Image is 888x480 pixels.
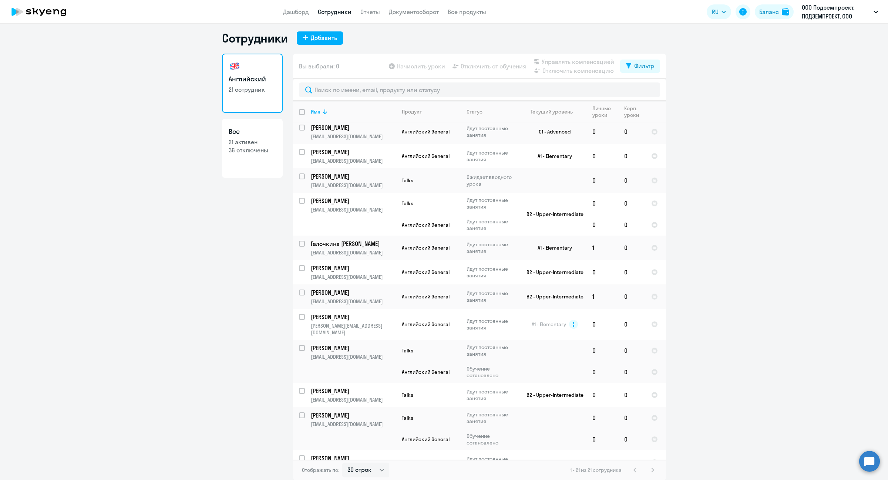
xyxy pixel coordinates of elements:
[311,411,396,419] a: [PERSON_NAME]
[467,149,517,163] p: Идут постоянные занятия
[586,193,618,214] td: 0
[467,318,517,331] p: Идут постоянные занятия
[311,298,396,305] p: [EMAIL_ADDRESS][DOMAIN_NAME]
[467,344,517,357] p: Идут постоянные занятия
[586,284,618,309] td: 1
[712,7,719,16] span: RU
[402,415,413,421] span: Talks
[402,244,450,251] span: Английский General
[311,33,337,42] div: Добавить
[229,146,276,154] p: 36 отключены
[402,269,450,276] span: Английский General
[229,138,276,146] p: 21 активен
[389,8,439,16] a: Документооборот
[311,108,396,115] div: Имя
[586,260,618,284] td: 0
[311,240,396,248] a: Галочкина [PERSON_NAME]
[620,60,660,73] button: Фильтр
[618,144,645,168] td: 0
[518,284,586,309] td: B2 - Upper-Intermediate
[782,8,789,16] img: balance
[311,454,396,462] a: [PERSON_NAME]
[618,260,645,284] td: 0
[618,193,645,214] td: 0
[531,108,573,115] div: Текущий уровень
[402,108,422,115] div: Продукт
[311,124,396,132] a: [PERSON_NAME]
[467,174,517,187] p: Ожидает вводного урока
[618,119,645,144] td: 0
[229,85,276,94] p: 21 сотрудник
[222,54,283,113] a: Английский21 сотрудник
[311,124,394,132] p: [PERSON_NAME]
[618,450,645,474] td: 0
[755,4,794,19] button: Балансbalance
[467,108,482,115] div: Статус
[592,105,618,118] div: Личные уроки
[618,361,645,383] td: 0
[586,309,618,340] td: 0
[402,293,450,300] span: Английский General
[467,218,517,231] p: Идут постоянные занятия
[618,309,645,340] td: 0
[618,236,645,260] td: 0
[532,321,566,328] span: A1 - Elementary
[402,128,450,135] span: Английский General
[759,7,779,16] div: Баланс
[518,144,586,168] td: A1 - Elementary
[586,214,618,236] td: 0
[618,429,645,450] td: 0
[311,313,394,321] p: [PERSON_NAME]
[707,4,731,19] button: RU
[518,383,586,407] td: B2 - Upper-Intermediate
[311,344,396,352] a: [PERSON_NAME]
[467,456,517,469] p: Идут постоянные занятия
[586,119,618,144] td: 0
[299,62,339,71] span: Вы выбрали: 0
[311,148,396,156] a: [PERSON_NAME]
[467,266,517,279] p: Идут постоянные занятия
[402,436,450,443] span: Английский General
[586,236,618,260] td: 1
[402,200,413,207] span: Talks
[311,172,394,180] p: [PERSON_NAME]
[283,8,309,16] a: Дашборд
[402,321,450,328] span: Английский General
[467,197,517,210] p: Идут постоянные занятия
[311,148,394,156] p: [PERSON_NAME]
[229,74,276,84] h3: Английский
[222,119,283,178] a: Все21 активен36 отключены
[311,197,394,205] p: [PERSON_NAME]
[229,127,276,136] h3: Все
[229,60,240,72] img: english
[518,450,586,474] td: B1 - Intermediate
[448,8,486,16] a: Все продукты
[222,31,288,45] h1: Сотрудники
[318,8,351,16] a: Сотрудники
[311,354,396,360] p: [EMAIL_ADDRESS][DOMAIN_NAME]
[311,158,396,164] p: [EMAIL_ADDRESS][DOMAIN_NAME]
[524,108,586,115] div: Текущий уровень
[570,467,622,473] span: 1 - 21 из 21 сотрудника
[311,387,394,395] p: [PERSON_NAME]
[467,241,517,254] p: Идут постоянные занятия
[634,61,654,70] div: Фильтр
[311,197,396,205] a: [PERSON_NAME]
[402,369,450,375] span: Английский General
[311,313,396,321] a: [PERSON_NAME]
[311,172,396,180] a: [PERSON_NAME]
[402,392,413,398] span: Talks
[360,8,380,16] a: Отчеты
[311,206,396,213] p: [EMAIL_ADDRESS][DOMAIN_NAME]
[586,429,618,450] td: 0
[311,108,320,115] div: Имя
[311,387,396,395] a: [PERSON_NAME]
[297,31,343,45] button: Добавить
[311,264,394,272] p: [PERSON_NAME]
[586,144,618,168] td: 0
[618,284,645,309] td: 0
[618,214,645,236] td: 0
[618,340,645,361] td: 0
[586,407,618,429] td: 0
